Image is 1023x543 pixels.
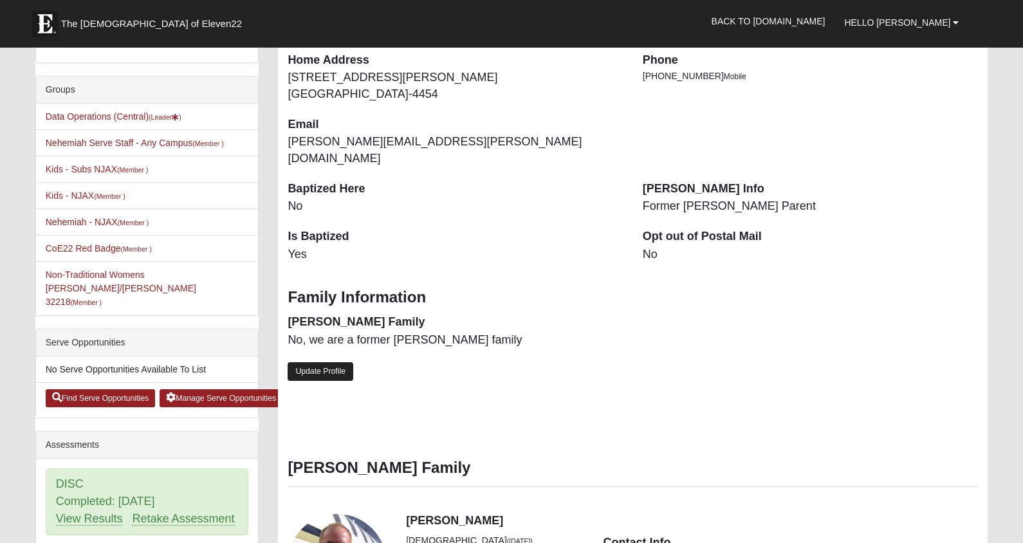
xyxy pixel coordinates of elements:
[288,181,623,198] dt: Baptized Here
[46,469,248,535] div: DISC Completed: [DATE]
[46,270,196,307] a: Non-Traditional Womens [PERSON_NAME]/[PERSON_NAME] 32218(Member )
[46,138,224,148] a: Nehemiah Serve Staff - Any Campus(Member )
[288,198,623,215] dd: No
[46,389,156,407] a: Find Serve Opportunities
[71,299,102,306] small: (Member )
[406,514,978,528] h4: [PERSON_NAME]
[288,459,978,477] h3: [PERSON_NAME] Family
[46,190,125,201] a: Kids - NJAX(Member )
[46,217,149,227] a: Nehemiah - NJAX(Member )
[643,228,978,245] dt: Opt out of Postal Mail
[117,166,148,174] small: (Member )
[46,111,181,122] a: Data Operations (Central)(Leader)
[149,113,181,121] small: (Leader )
[36,432,259,459] div: Assessments
[643,181,978,198] dt: [PERSON_NAME] Info
[643,69,978,83] li: [PHONE_NUMBER]
[132,512,234,526] a: Retake Assessment
[192,140,223,147] small: (Member )
[288,116,623,133] dt: Email
[643,198,978,215] dd: Former [PERSON_NAME] Parent
[36,329,259,356] div: Serve Opportunities
[288,314,623,331] dt: [PERSON_NAME] Family
[36,77,259,104] div: Groups
[834,6,968,39] a: Hello [PERSON_NAME]
[118,219,149,226] small: (Member )
[288,134,623,167] dd: [PERSON_NAME][EMAIL_ADDRESS][PERSON_NAME][DOMAIN_NAME]
[288,52,623,69] dt: Home Address
[26,5,283,37] a: The [DEMOGRAPHIC_DATA] of Eleven22
[121,245,152,253] small: (Member )
[46,243,152,253] a: CoE22 Red Badge(Member )
[288,69,623,102] dd: [STREET_ADDRESS][PERSON_NAME] [GEOGRAPHIC_DATA]-4454
[36,356,259,383] li: No Serve Opportunities Available To List
[288,246,623,263] dd: Yes
[56,512,123,526] a: View Results
[288,332,623,349] dd: No, we are a former [PERSON_NAME] family
[702,5,835,37] a: Back to [DOMAIN_NAME]
[61,17,242,30] span: The [DEMOGRAPHIC_DATA] of Eleven22
[643,246,978,263] dd: No
[32,11,58,37] img: Eleven22 logo
[288,228,623,245] dt: Is Baptized
[160,389,282,407] a: Manage Serve Opportunities
[643,52,978,69] dt: Phone
[288,288,978,307] h3: Family Information
[288,362,353,381] a: Update Profile
[94,192,125,200] small: (Member )
[724,72,746,81] span: Mobile
[46,164,149,174] a: Kids - Subs NJAX(Member )
[844,17,950,28] span: Hello [PERSON_NAME]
